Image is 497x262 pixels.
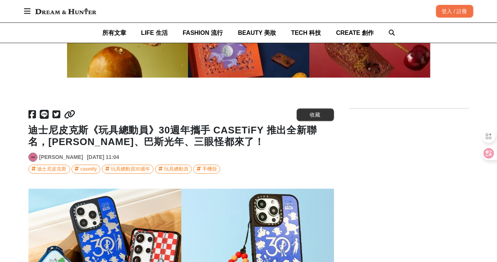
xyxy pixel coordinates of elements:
[238,30,276,36] span: BEAUTY 美妝
[102,30,126,36] span: 所有文章
[111,165,150,173] div: 玩具總動員30週年
[164,165,188,173] div: 玩具總動員
[238,23,276,43] a: BEAUTY 美妝
[141,23,168,43] a: LIFE 生活
[202,165,217,173] div: 手機殼
[155,165,192,174] a: 玩具總動員
[291,23,321,43] a: TECH 科技
[193,165,220,174] a: 手機殼
[37,165,67,173] div: 迪士尼皮克斯
[28,153,37,162] a: Avatar
[87,153,119,161] div: [DATE] 11:04
[436,5,473,18] div: 登入 / 註冊
[141,30,168,36] span: LIFE 生活
[102,165,154,174] a: 玩具總動員30週年
[336,30,374,36] span: CREATE 創作
[31,4,100,18] img: Dream & Hunter
[28,124,334,148] h1: 迪士尼皮克斯《玩具總動員》30週年攜手 CASETiFY 推出全新聯名，[PERSON_NAME]、巴斯光年、三眼怪都來了！
[39,153,83,161] a: [PERSON_NAME]
[29,153,37,161] img: Avatar
[72,165,100,174] a: casetify
[81,165,97,173] div: casetify
[297,108,334,121] button: 收藏
[183,23,223,43] a: FASHION 流行
[336,23,374,43] a: CREATE 創作
[291,30,321,36] span: TECH 科技
[102,23,126,43] a: 所有文章
[183,30,223,36] span: FASHION 流行
[28,165,70,174] a: 迪士尼皮克斯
